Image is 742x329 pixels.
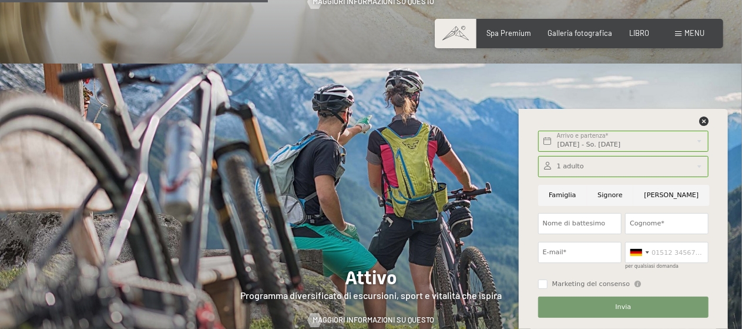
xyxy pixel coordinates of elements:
[626,242,653,262] div: Germania (Germania): +49
[625,242,709,263] input: 01512 3456789
[548,28,613,38] a: Galleria fotografica
[684,28,704,38] font: menu
[616,303,632,311] font: Invia
[313,315,434,324] font: Maggiori informazioni su questo
[308,315,434,325] a: Maggiori informazioni su questo
[487,28,532,38] a: Spa Premium
[629,28,649,38] a: LIBRO
[552,280,630,288] font: Marketing del consenso
[538,297,709,318] button: Invia
[625,264,679,269] font: per qualsiasi domanda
